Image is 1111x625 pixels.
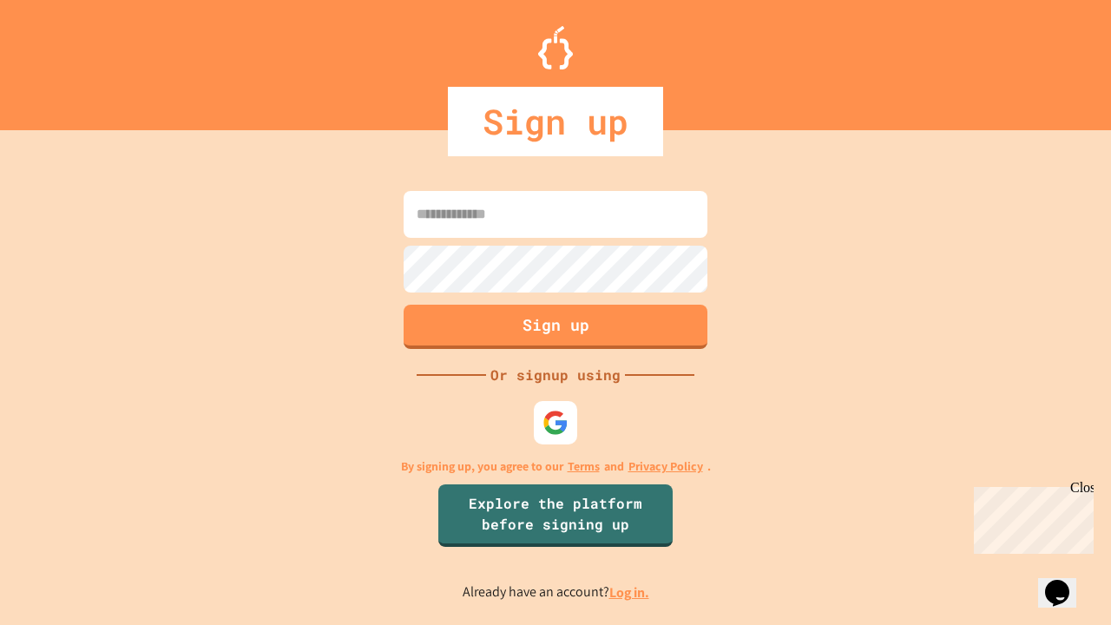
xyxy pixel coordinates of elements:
[609,583,649,602] a: Log in.
[568,457,600,476] a: Terms
[7,7,120,110] div: Chat with us now!Close
[486,365,625,385] div: Or signup using
[967,480,1094,554] iframe: chat widget
[542,410,569,436] img: google-icon.svg
[538,26,573,69] img: Logo.svg
[1038,556,1094,608] iframe: chat widget
[448,87,663,156] div: Sign up
[438,484,673,547] a: Explore the platform before signing up
[401,457,711,476] p: By signing up, you agree to our and .
[463,582,649,603] p: Already have an account?
[404,305,707,349] button: Sign up
[628,457,703,476] a: Privacy Policy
